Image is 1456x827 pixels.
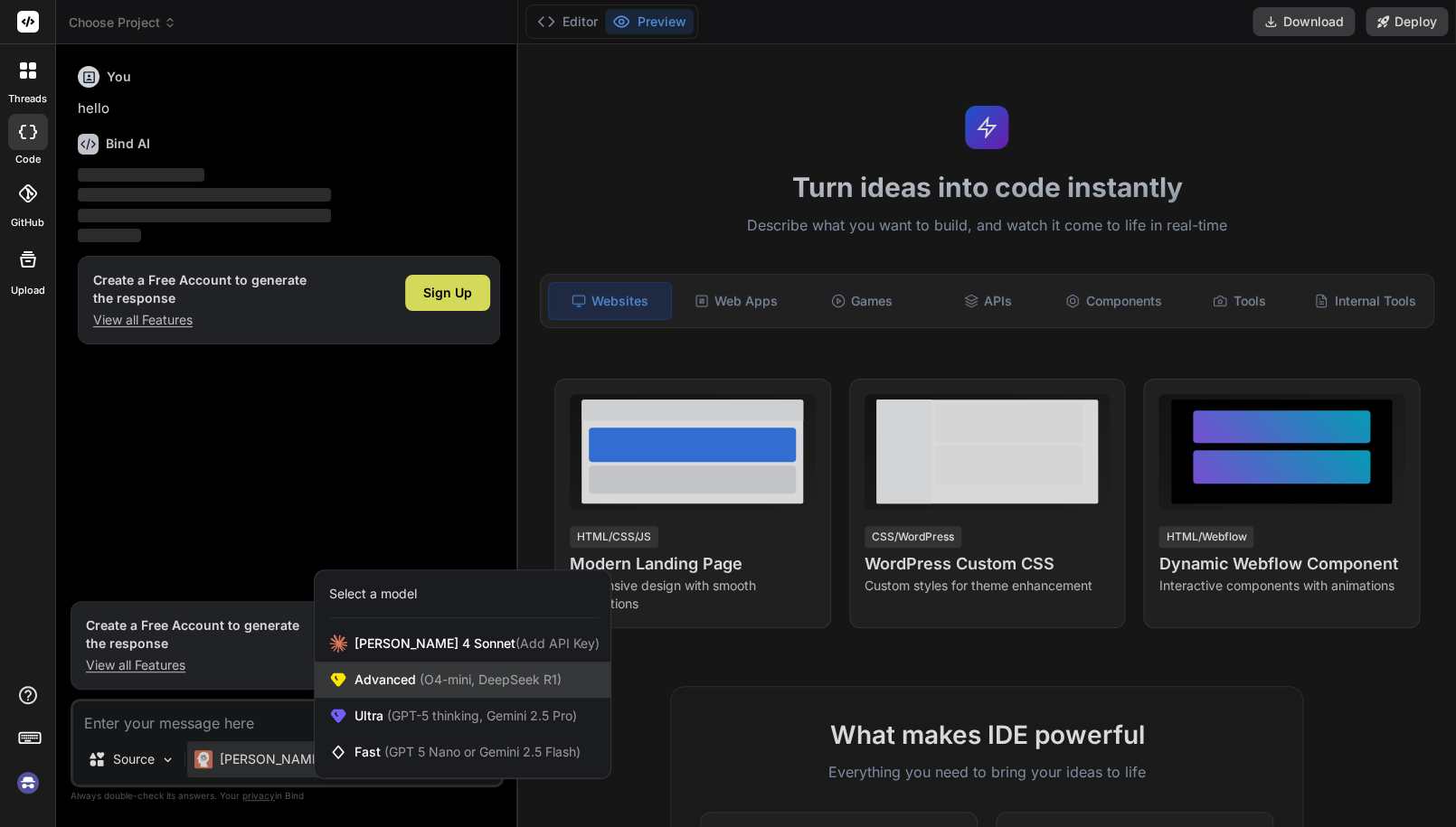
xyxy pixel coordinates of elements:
span: Fast [355,743,581,761]
span: Advanced [355,671,562,689]
img: signin [13,767,43,798]
label: code [15,152,41,167]
label: GitHub [11,215,44,230]
span: (O4-mini, DeepSeek R1) [416,672,562,687]
span: [PERSON_NAME] 4 Sonnet [355,634,600,653]
span: (GPT-5 thinking, Gemini 2.5 Pro) [383,708,577,723]
span: (Add API Key) [515,635,600,651]
label: threads [8,91,47,107]
span: (GPT 5 Nano or Gemini 2.5 Flash) [384,744,581,759]
span: Ultra [355,707,577,725]
div: Select a model [329,585,417,603]
label: Upload [11,283,45,298]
